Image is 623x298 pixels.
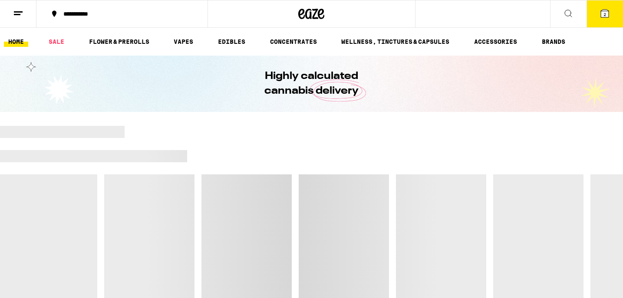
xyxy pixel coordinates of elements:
[470,36,521,47] a: ACCESSORIES
[169,36,198,47] a: VAPES
[4,36,28,47] a: HOME
[337,36,454,47] a: WELLNESS, TINCTURES & CAPSULES
[44,36,69,47] a: SALE
[537,36,570,47] button: BRANDS
[214,36,250,47] a: EDIBLES
[240,69,383,98] h1: Highly calculated cannabis delivery
[603,12,606,17] span: 2
[266,36,321,47] a: CONCENTRATES
[85,36,154,47] a: FLOWER & PREROLLS
[587,0,623,27] button: 2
